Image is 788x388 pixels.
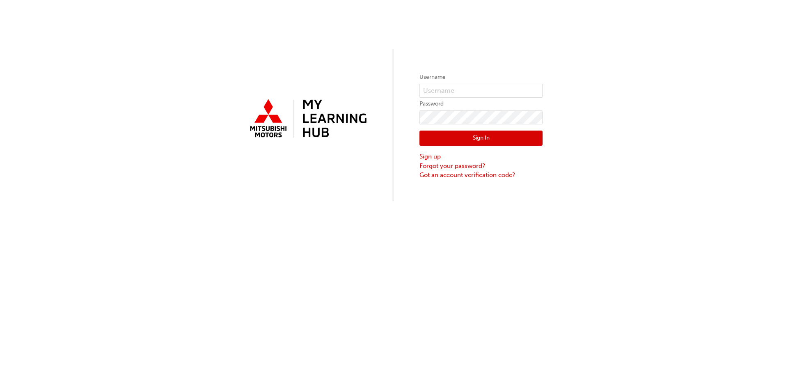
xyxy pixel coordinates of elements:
input: Username [419,84,543,98]
a: Sign up [419,152,543,161]
img: mmal [245,96,369,142]
a: Forgot your password? [419,161,543,171]
label: Username [419,72,543,82]
label: Password [419,99,543,109]
a: Got an account verification code? [419,170,543,180]
button: Sign In [419,131,543,146]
